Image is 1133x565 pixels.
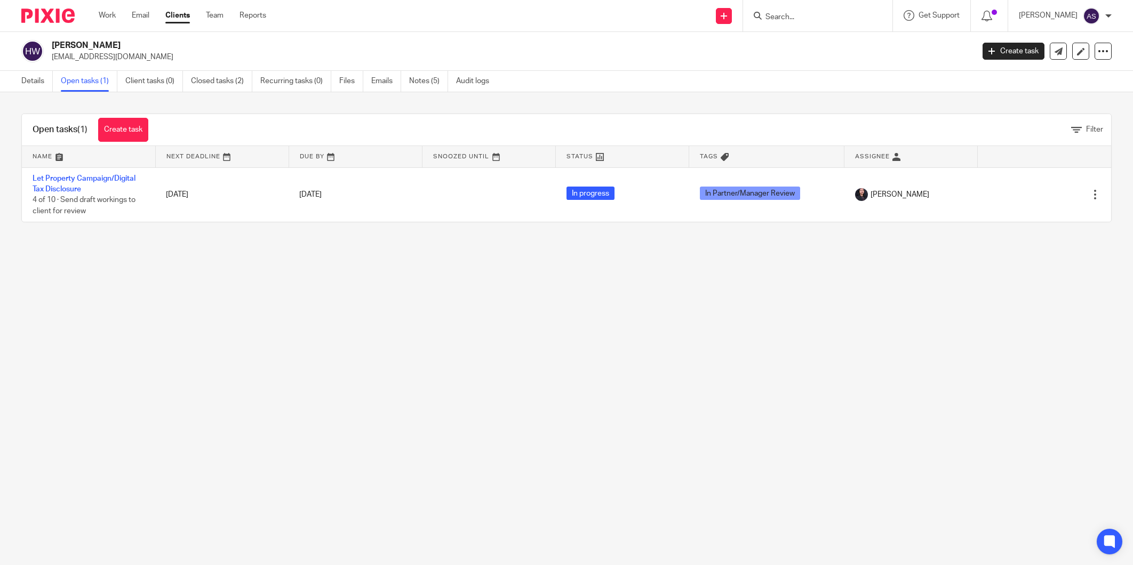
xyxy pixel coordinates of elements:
[165,10,190,21] a: Clients
[33,175,135,193] a: Let Property Campaign/Digital Tax Disclosure
[21,71,53,92] a: Details
[61,71,117,92] a: Open tasks (1)
[260,71,331,92] a: Recurring tasks (0)
[98,118,148,142] a: Create task
[52,52,967,62] p: [EMAIL_ADDRESS][DOMAIN_NAME]
[855,188,868,201] img: MicrosoftTeams-image.jfif
[206,10,224,21] a: Team
[33,124,87,135] h1: Open tasks
[700,187,800,200] span: In Partner/Manager Review
[339,71,363,92] a: Files
[409,71,448,92] a: Notes (5)
[191,71,252,92] a: Closed tasks (2)
[566,154,593,159] span: Status
[21,9,75,23] img: Pixie
[21,40,44,62] img: svg%3E
[299,191,322,198] span: [DATE]
[566,187,615,200] span: In progress
[871,189,929,200] span: [PERSON_NAME]
[132,10,149,21] a: Email
[1083,7,1100,25] img: svg%3E
[52,40,784,51] h2: [PERSON_NAME]
[240,10,266,21] a: Reports
[99,10,116,21] a: Work
[433,154,489,159] span: Snoozed Until
[764,13,860,22] input: Search
[371,71,401,92] a: Emails
[1086,126,1103,133] span: Filter
[33,196,135,215] span: 4 of 10 · Send draft workings to client for review
[1019,10,1078,21] p: [PERSON_NAME]
[919,12,960,19] span: Get Support
[77,125,87,134] span: (1)
[456,71,497,92] a: Audit logs
[983,43,1044,60] a: Create task
[125,71,183,92] a: Client tasks (0)
[700,154,718,159] span: Tags
[155,167,289,222] td: [DATE]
